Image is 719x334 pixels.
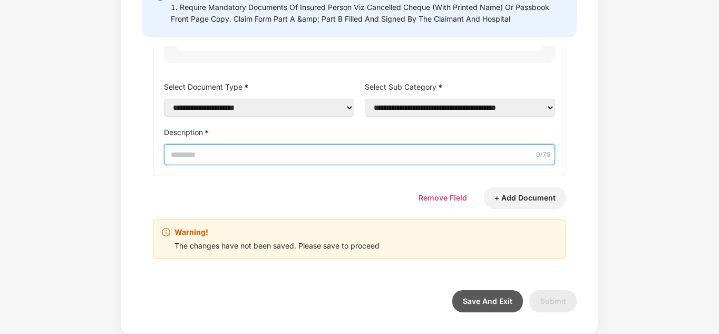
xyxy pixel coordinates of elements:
button: Remove Field [408,187,478,209]
button: + Add Document [484,187,566,209]
span: The changes have not been saved. Please save to proceed [174,241,380,250]
button: Save And Exit [452,290,523,312]
span: Save And Exit [463,297,512,306]
button: Submit [529,290,577,312]
label: Description [164,125,555,140]
label: Select Sub Category [365,79,555,94]
div: 1. Require Mandatory Documents Of Insured Person Viz Cancelled Cheque (With Printed Name) Or Pass... [171,2,564,25]
span: 0 /75 [536,150,551,160]
span: info-circle [162,228,170,236]
b: Warning! [174,226,208,238]
label: Select Document Type [164,79,354,94]
span: Submit [540,297,566,306]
